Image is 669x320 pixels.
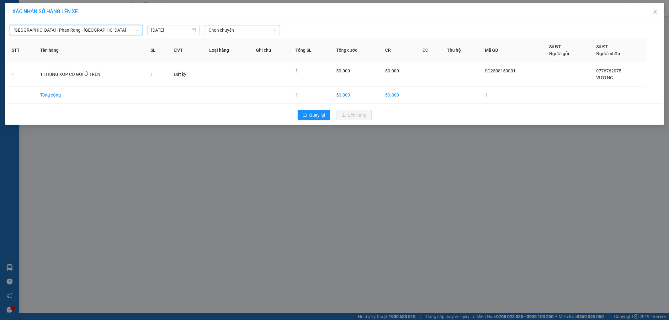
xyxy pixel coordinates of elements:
span: VƯƠNG [597,75,613,80]
span: Người nhận [597,51,620,56]
th: STT [7,38,35,62]
th: ĐVT [169,38,204,62]
span: 50.000 [336,68,350,73]
th: Tổng cước [331,38,380,62]
b: [DOMAIN_NAME] [53,24,86,29]
th: Thu hộ [442,38,480,62]
button: Close [646,3,664,21]
input: 15/08/2025 [151,27,190,34]
th: CR [380,38,417,62]
td: 1 [290,87,331,104]
button: rollbackQuay lại [298,110,330,120]
span: Sài Gòn - Phan Rang - Ninh Sơn [13,25,139,35]
span: 1 [295,68,298,73]
span: Số ĐT [597,44,608,49]
span: Quay lại [310,112,325,118]
span: Người gửi [549,51,569,56]
span: close [653,9,658,14]
span: Chọn chuyến [209,25,276,35]
th: SL [146,38,169,62]
span: XÁC NHẬN SỐ HÀNG LÊN XE [13,8,78,14]
th: Ghi chú [251,38,290,62]
button: uploadLên hàng [337,110,372,120]
b: Xe Đăng Nhân [8,40,28,70]
span: rollback [303,113,307,118]
span: SG2508150001 [485,68,516,73]
th: CC [417,38,442,62]
td: 1 [480,87,544,104]
td: 50.000 [331,87,380,104]
span: 1 [151,72,153,77]
li: (c) 2017 [53,30,86,38]
td: 50.000 [380,87,417,104]
img: logo.jpg [68,8,83,23]
td: 1 [7,62,35,87]
th: Tổng SL [290,38,331,62]
span: 0776762075 [597,68,622,73]
th: Mã GD [480,38,544,62]
span: Số ĐT [549,44,561,49]
span: 50.000 [385,68,399,73]
th: Tên hàng [35,38,146,62]
td: 1 THÙNG XỐP CÓ GÓI Ở TRÊN [35,62,146,87]
td: Bất kỳ [169,62,204,87]
td: Tổng cộng [35,87,146,104]
th: Loại hàng [204,38,251,62]
b: Gửi khách hàng [39,9,62,39]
